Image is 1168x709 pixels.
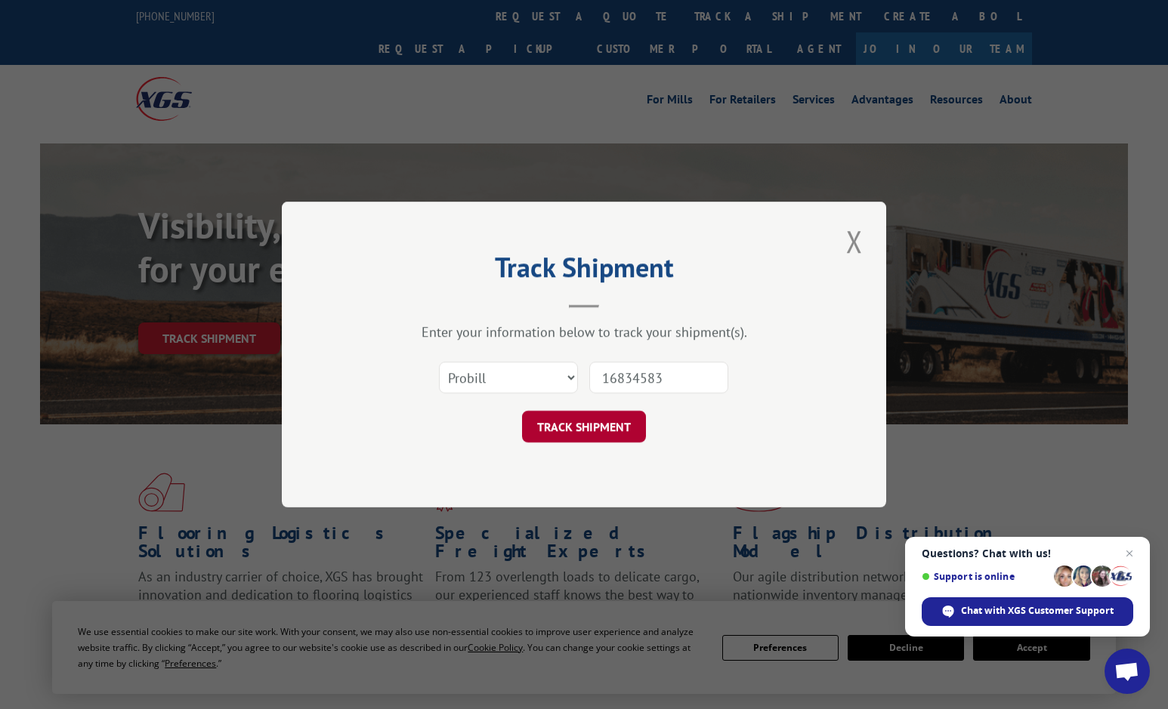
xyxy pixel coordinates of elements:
[1105,649,1150,694] a: Open chat
[522,411,646,442] button: TRACK SHIPMENT
[922,547,1133,559] span: Questions? Chat with us!
[357,323,811,341] div: Enter your information below to track your shipment(s).
[922,571,1049,582] span: Support is online
[961,604,1114,618] span: Chat with XGS Customer Support
[842,220,867,262] button: Close modal
[589,362,728,393] input: Number(s)
[922,597,1133,626] span: Chat with XGS Customer Support
[357,257,811,285] h2: Track Shipment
